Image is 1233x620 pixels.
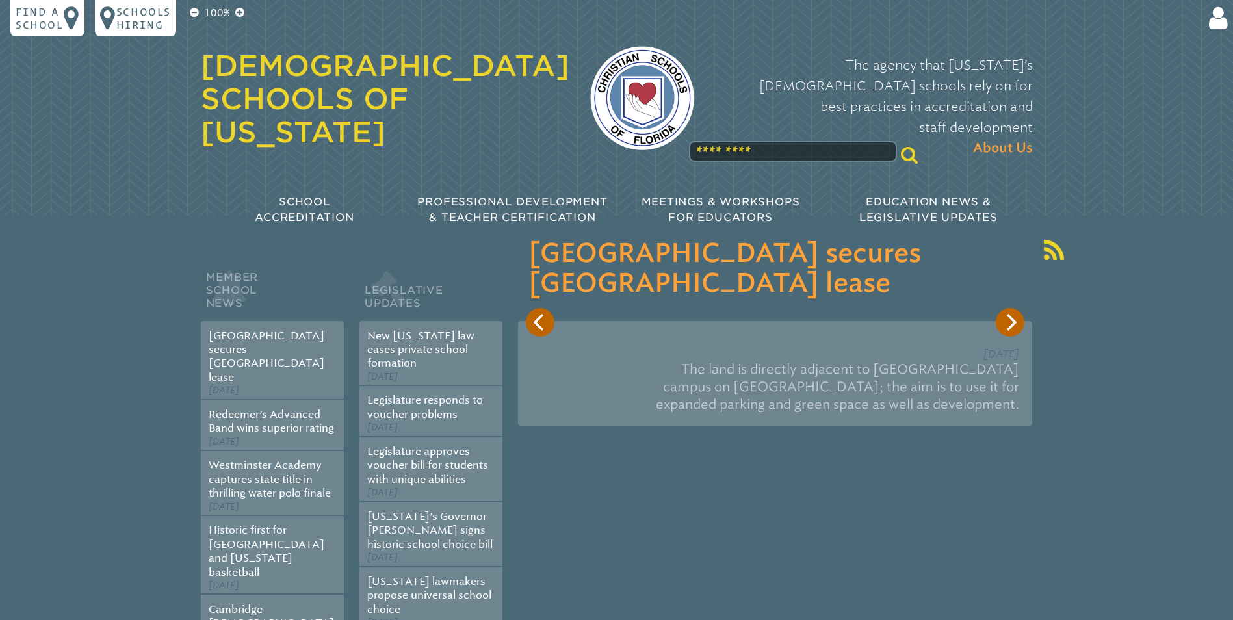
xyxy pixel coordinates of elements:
p: The land is directly adjacent to [GEOGRAPHIC_DATA] campus on [GEOGRAPHIC_DATA]; the aim is to use... [531,355,1019,418]
a: Westminster Academy captures state title in thrilling water polo finale [209,459,331,499]
span: [DATE] [983,348,1019,360]
span: About Us [973,138,1033,159]
a: Legislature responds to voucher problems [367,394,483,420]
span: [DATE] [367,422,398,433]
p: Schools Hiring [116,5,171,31]
p: The agency that [US_STATE]’s [DEMOGRAPHIC_DATA] schools rely on for best practices in accreditati... [715,55,1033,159]
span: Meetings & Workshops for Educators [642,196,800,224]
h2: Member School News [201,268,344,321]
h2: Legislative Updates [359,268,502,321]
button: Previous [526,308,554,337]
a: Historic first for [GEOGRAPHIC_DATA] and [US_STATE] basketball [209,524,324,578]
a: [DEMOGRAPHIC_DATA] Schools of [US_STATE] [201,49,569,149]
a: Redeemer’s Advanced Band wins superior rating [209,408,334,434]
span: Professional Development & Teacher Certification [417,196,607,224]
button: Next [996,308,1024,337]
span: [DATE] [367,552,398,563]
a: Legislature approves voucher bill for students with unique abilities [367,445,488,485]
span: Education News & Legislative Updates [859,196,998,224]
span: [DATE] [367,487,398,498]
h3: [GEOGRAPHIC_DATA] secures [GEOGRAPHIC_DATA] lease [528,239,1022,299]
a: New [US_STATE] law eases private school formation [367,329,474,370]
p: Find a school [16,5,64,31]
a: [US_STATE] lawmakers propose universal school choice [367,575,491,615]
a: [GEOGRAPHIC_DATA] secures [GEOGRAPHIC_DATA] lease [209,329,324,383]
span: School Accreditation [255,196,354,224]
span: [DATE] [209,436,239,447]
img: csf-logo-web-colors.png [590,46,694,150]
span: [DATE] [209,580,239,591]
span: [DATE] [209,385,239,396]
span: [DATE] [367,371,398,382]
p: 100% [201,5,233,21]
span: [DATE] [209,501,239,512]
a: [US_STATE]’s Governor [PERSON_NAME] signs historic school choice bill [367,510,493,550]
